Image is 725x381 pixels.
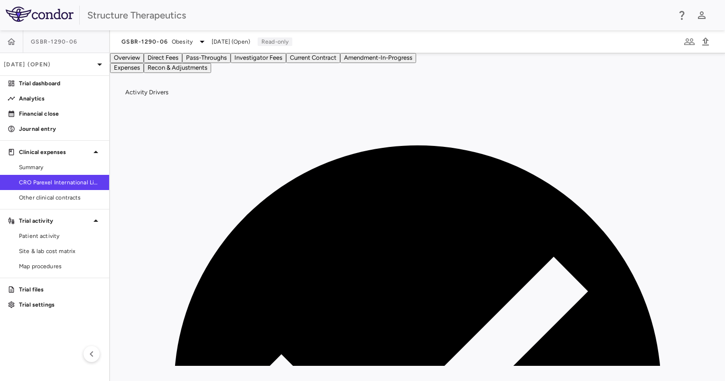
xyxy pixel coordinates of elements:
img: logo-full-BYUhSk78.svg [6,7,74,22]
p: Journal entry [19,125,102,133]
p: Analytics [19,94,102,103]
p: Trial files [19,285,102,294]
span: Summary [19,163,102,172]
span: Map procedures [19,262,102,271]
p: Trial dashboard [19,79,102,88]
button: Recon & Adjustments [144,63,211,73]
button: Pass-Throughs [182,53,231,63]
span: CRO Parexel International Limited [19,178,102,187]
p: Clinical expenses [19,148,90,156]
div: Structure Therapeutics [87,8,670,22]
button: Amendment-In-Progress [340,53,416,63]
span: Site & lab cost matrix [19,247,102,255]
p: Trial activity [19,217,90,225]
span: GSBR-1290-06 [31,38,77,45]
button: Overview [110,53,144,63]
span: Patient activity [19,232,102,240]
p: [DATE] (Open) [4,60,94,69]
button: Direct Fees [144,53,182,63]
p: Trial settings [19,300,102,309]
span: [DATE] (Open) [212,37,250,46]
span: Other clinical contracts [19,193,102,202]
button: Investigator Fees [231,53,286,63]
span: Activity Drivers [125,89,168,96]
p: Financial close [19,109,102,118]
span: Obesity [172,37,193,46]
p: Read-only [258,37,292,46]
span: GSBR-1290-06 [121,38,168,45]
button: Current Contract [286,53,340,63]
button: Expenses [110,63,144,73]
